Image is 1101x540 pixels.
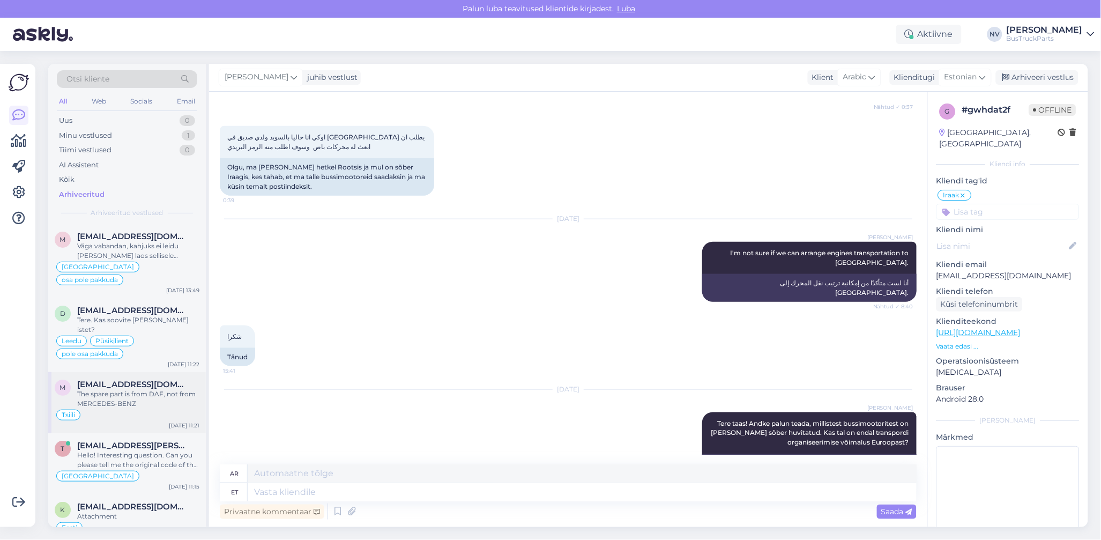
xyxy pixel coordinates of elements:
span: d [60,309,65,317]
div: Attachment [77,512,199,521]
div: Tere. Kas soovite [PERSON_NAME] istet? [77,315,199,335]
span: Püsikjlient [95,338,129,344]
p: Brauser [936,382,1080,394]
div: Arhiveeri vestlus [996,70,1078,85]
span: [GEOGRAPHIC_DATA] [62,473,134,479]
div: [DATE] 11:22 [168,360,199,368]
p: Kliendi nimi [936,224,1080,235]
span: I'm not sure if we can arrange engines transportation to [GEOGRAPHIC_DATA]. [730,249,911,267]
div: [PERSON_NAME] [936,416,1080,425]
span: اوكي انا حاليا بالسويد ولدي صديق في [GEOGRAPHIC_DATA] يطلب ان ابعث له محركات باص وسوف اطلب منه ال... [227,133,426,151]
span: Tere taas! Andke palun teada, millistest bussimootoritest on [PERSON_NAME] sõber huvitatud. Kas t... [711,419,911,447]
div: AI Assistent [59,160,99,171]
div: Kliendi info [936,159,1080,169]
div: 0 [180,115,195,126]
div: The spare part is from DAF, not from MERCEDES-BENZ [77,389,199,409]
div: Väga vabandan, kahjuks ei leidu [PERSON_NAME] laos sellisele masinale enam varuosi. [77,241,199,261]
div: Aktiivne [896,25,962,44]
span: Luba [614,4,638,13]
span: [PERSON_NAME] [867,404,913,412]
span: m [60,383,66,391]
div: Klient [808,72,834,83]
div: [GEOGRAPHIC_DATA], [GEOGRAPHIC_DATA] [940,127,1058,150]
div: 0 [180,145,195,156]
span: t [61,445,65,453]
div: Minu vestlused [59,130,112,141]
p: Klienditeekond [936,316,1080,327]
div: Privaatne kommentaar [220,505,324,519]
div: Email [175,94,197,108]
div: Klienditugi [890,72,935,83]
span: شكرا [227,332,242,341]
div: [DATE] [220,384,917,394]
div: [DATE] 13:49 [166,286,199,294]
div: أهلاً بك مجدداً! أرجو إعلامي بمحركات الحافلات التي يهتم بها صديقك. هل يستطيع تنظيم النقل من [GEOG... [702,454,917,482]
div: أنا لست متأكدًا من إمكانية ترتيب نقل المحرك إلى [GEOGRAPHIC_DATA]. [702,274,917,302]
div: [DATE] 11:21 [169,421,199,430]
input: Lisa nimi [937,240,1067,252]
span: Iraak [943,192,959,198]
a: [PERSON_NAME]BusTruckParts [1007,26,1095,43]
a: [URL][DOMAIN_NAME] [936,328,1021,337]
p: Android 28.0 [936,394,1080,405]
div: [DATE] 11:15 [169,483,199,491]
div: [PERSON_NAME] [1007,26,1083,34]
span: [PERSON_NAME] [867,233,913,241]
span: pole osa pakkuda [62,351,118,357]
span: Offline [1029,104,1076,116]
p: Kliendi tag'id [936,175,1080,187]
p: Märkmed [936,432,1080,443]
div: Uus [59,115,72,126]
span: marcos.ferru@gmail.com [77,380,189,389]
div: et [231,483,238,501]
span: keio@rootsitalu.eu [77,502,189,512]
span: 15:41 [223,367,263,375]
span: Saada [881,507,912,516]
span: k [61,506,65,514]
div: Tänud [220,348,255,366]
span: osa pole pakkuda [62,277,118,283]
div: Küsi telefoninumbrit [936,297,1023,312]
div: # gwhdat2f [962,103,1029,116]
span: g [946,107,950,115]
span: Leedu [62,338,81,344]
div: Olgu, ma [PERSON_NAME] hetkel Rootsis ja mul on sõber Iraagis, kes tahab, et ma talle bussimootor... [220,158,434,196]
div: ar [230,464,239,483]
div: Tiimi vestlused [59,145,111,156]
span: msaarelainen1@gmail.com [77,232,189,241]
div: NV [987,27,1002,42]
span: Nähtud ✓ 0:37 [873,103,913,111]
span: [PERSON_NAME] [225,71,288,83]
span: thorsten.prange@web.de [77,441,189,450]
span: Arhiveeritud vestlused [91,208,163,218]
span: m [60,235,66,243]
p: Kliendi email [936,259,1080,270]
span: Eesti [62,524,77,531]
input: Lisa tag [936,204,1080,220]
span: Estonian [944,71,977,83]
p: [EMAIL_ADDRESS][DOMAIN_NAME] [936,270,1080,282]
p: Kliendi telefon [936,286,1080,297]
span: [GEOGRAPHIC_DATA] [62,264,134,270]
div: Arhiveeritud [59,189,105,200]
div: BusTruckParts [1007,34,1083,43]
div: Socials [128,94,154,108]
div: Hello! Interesting question. Can you please tell me the original code of the spare part you are a... [77,450,199,470]
div: 1 [182,130,195,141]
div: Kõik [59,174,75,185]
div: juhib vestlust [303,72,358,83]
div: [DATE] [220,214,917,224]
img: Askly Logo [9,72,29,93]
span: Nähtud ✓ 8:40 [873,302,913,310]
div: All [57,94,69,108]
p: [MEDICAL_DATA] [936,367,1080,378]
span: Arabic [843,71,867,83]
span: dalys@techtransa.lt [77,306,189,315]
div: Web [90,94,108,108]
span: Tsiili [62,412,75,418]
p: Operatsioonisüsteem [936,356,1080,367]
p: Vaata edasi ... [936,342,1080,351]
span: 0:39 [223,196,263,204]
span: Otsi kliente [66,73,109,85]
